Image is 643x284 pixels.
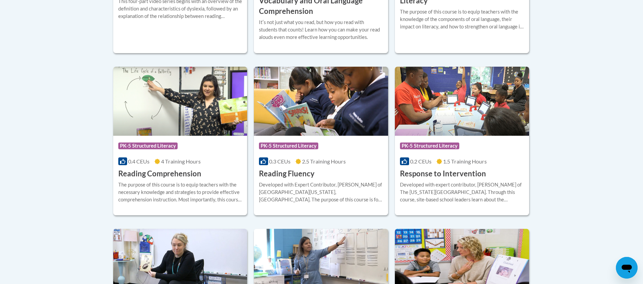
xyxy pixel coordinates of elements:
[269,158,290,165] span: 0.3 CEUs
[400,169,486,179] h3: Response to Intervention
[395,67,529,216] a: Course LogoPK-5 Structured Literacy0.2 CEUs1.5 Training Hours Response to InterventionDeveloped w...
[443,158,487,165] span: 1.5 Training Hours
[118,143,178,149] span: PK-5 Structured Literacy
[400,181,524,203] div: Developed with expert contributor, [PERSON_NAME] of The [US_STATE][GEOGRAPHIC_DATA]. Through this...
[254,67,388,136] img: Course Logo
[113,67,247,136] img: Course Logo
[410,158,431,165] span: 0.2 CEUs
[259,143,318,149] span: PK-5 Structured Literacy
[616,257,638,279] iframe: Button to launch messaging window
[128,158,149,165] span: 0.4 CEUs
[400,8,524,30] div: The purpose of this course is to equip teachers with the knowledge of the components of oral lang...
[161,158,201,165] span: 4 Training Hours
[395,67,529,136] img: Course Logo
[254,67,388,216] a: Course LogoPK-5 Structured Literacy0.3 CEUs2.5 Training Hours Reading FluencyDeveloped with Exper...
[113,67,247,216] a: Course LogoPK-5 Structured Literacy0.4 CEUs4 Training Hours Reading ComprehensionThe purpose of t...
[400,143,459,149] span: PK-5 Structured Literacy
[118,181,242,203] div: The purpose of this course is to equip teachers with the necessary knowledge and strategies to pr...
[259,19,383,41] div: Itʹs not just what you read, but how you read with students that counts! Learn how you can make y...
[259,181,383,203] div: Developed with Expert Contributor, [PERSON_NAME] of [GEOGRAPHIC_DATA][US_STATE], [GEOGRAPHIC_DATA...
[259,169,315,179] h3: Reading Fluency
[118,169,201,179] h3: Reading Comprehension
[302,158,346,165] span: 2.5 Training Hours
